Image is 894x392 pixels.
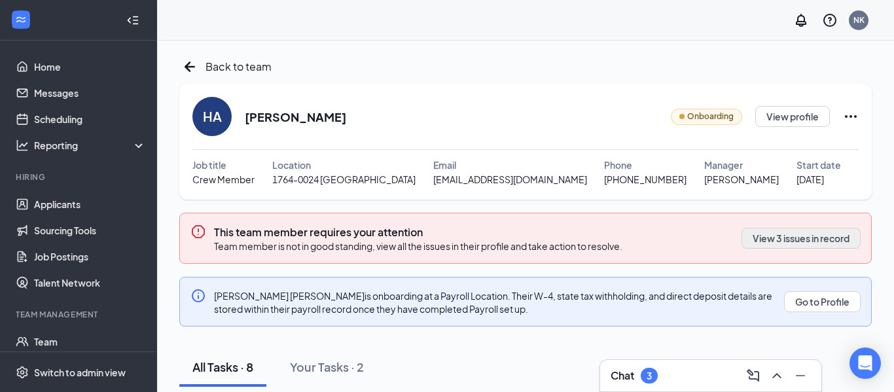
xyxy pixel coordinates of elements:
h3: This team member requires your attention [214,225,622,240]
a: Scheduling [34,106,146,132]
a: Sourcing Tools [34,217,146,243]
button: ComposeMessage [743,365,764,386]
svg: QuestionInfo [822,12,838,28]
span: Email [433,158,456,172]
div: Open Intercom Messenger [849,347,881,379]
span: [DATE] [796,172,824,187]
button: Go to Profile [784,291,861,312]
span: Job title [192,158,226,172]
a: ArrowLeftNewBack to team [179,56,272,77]
svg: Ellipses [843,109,859,124]
h2: [PERSON_NAME] [245,109,346,125]
span: Team member is not in good standing, view all the issues in their profile and take action to reso... [214,240,622,252]
svg: Notifications [793,12,809,28]
div: NK [853,14,865,26]
a: Job Postings [34,243,146,270]
svg: ArrowLeftNew [179,56,200,77]
svg: Analysis [16,139,29,152]
span: 1764-0024 [GEOGRAPHIC_DATA] [272,172,416,187]
span: [PERSON_NAME] [PERSON_NAME] is onboarding at a Payroll Location. Their W-4, state tax withholding... [214,290,772,315]
span: Location [272,158,311,172]
svg: ChevronUp [769,368,785,383]
a: Messages [34,80,146,106]
span: Phone [604,158,632,172]
div: Switch to admin view [34,366,126,379]
div: Your Tasks · 2 [290,359,364,375]
a: Home [34,54,146,80]
button: View 3 issues in record [742,228,861,249]
a: Team [34,329,146,355]
button: ChevronUp [766,365,787,386]
span: [PHONE_NUMBER] [604,172,687,187]
svg: Info [190,288,206,304]
span: Back to team [206,58,272,75]
span: Start date [796,158,841,172]
svg: ComposeMessage [745,368,761,383]
svg: WorkstreamLogo [14,13,27,26]
div: 3 [647,370,652,382]
span: Manager [704,158,743,172]
svg: Settings [16,366,29,379]
h3: Chat [611,368,634,383]
div: All Tasks · 8 [192,359,253,375]
a: Applicants [34,191,146,217]
span: Crew Member [192,172,255,187]
span: [PERSON_NAME] [704,172,779,187]
svg: Minimize [793,368,808,383]
span: [EMAIL_ADDRESS][DOMAIN_NAME] [433,172,587,187]
svg: Error [190,224,206,240]
button: Minimize [790,365,811,386]
a: Talent Network [34,270,146,296]
div: Team Management [16,309,143,320]
div: Hiring [16,171,143,183]
span: Onboarding [687,111,734,123]
div: HA [203,107,222,126]
div: Reporting [34,139,147,152]
svg: Collapse [126,14,139,27]
button: View profile [755,106,830,127]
